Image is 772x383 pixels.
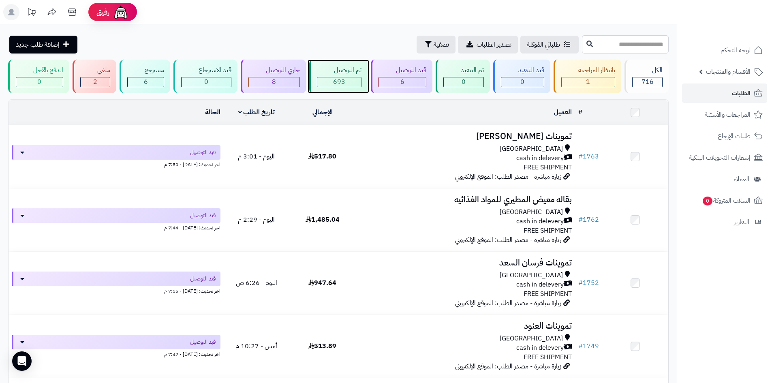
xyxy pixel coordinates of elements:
a: تاريخ الطلب [238,107,275,117]
a: الطلبات [682,83,767,103]
a: تصدير الطلبات [458,36,518,53]
a: #1749 [578,341,599,351]
span: # [578,215,583,225]
div: اخر تحديث: [DATE] - 7:44 م [12,223,220,231]
div: 0 [444,77,483,87]
span: FREE SHIPMENT [524,163,572,172]
a: السلات المتروكة0 [682,191,767,210]
div: 0 [16,77,63,87]
img: logo-2.png [717,6,764,23]
div: 1 [562,77,615,87]
h3: تموينات [PERSON_NAME] [359,132,572,141]
span: اليوم - 2:29 م [238,215,275,225]
span: زيارة مباشرة - مصدر الطلب: الموقع الإلكتروني [455,235,561,245]
a: العميل [554,107,572,117]
a: قيد الاسترجاع 0 [172,60,239,93]
span: 6 [144,77,148,87]
a: إشعارات التحويلات البنكية [682,148,767,167]
span: cash in delevery [516,280,564,289]
span: [GEOGRAPHIC_DATA] [500,144,563,154]
a: إضافة طلب جديد [9,36,77,53]
span: لوحة التحكم [721,45,751,56]
div: مسترجع [127,66,164,75]
span: العملاء [734,173,749,185]
span: زيارة مباشرة - مصدر الطلب: الموقع الإلكتروني [455,298,561,308]
a: #1762 [578,215,599,225]
a: طلبات الإرجاع [682,126,767,146]
span: 693 [333,77,345,87]
span: 0 [462,77,466,87]
span: اليوم - 6:26 ص [236,278,277,288]
a: #1763 [578,152,599,161]
span: الطلبات [732,88,751,99]
div: تم التنفيذ [443,66,484,75]
div: جاري التوصيل [248,66,300,75]
span: [GEOGRAPHIC_DATA] [500,334,563,343]
span: 2 [93,77,97,87]
a: التقارير [682,212,767,232]
a: الإجمالي [312,107,333,117]
a: تحديثات المنصة [21,4,42,22]
span: FREE SHIPMENT [524,289,572,299]
a: قيد التنفيذ 0 [492,60,552,93]
span: FREE SHIPMENT [524,352,572,362]
span: cash in delevery [516,217,564,226]
span: # [578,152,583,161]
div: 2 [81,77,110,87]
div: Open Intercom Messenger [12,351,32,371]
a: الكل716 [623,60,670,93]
div: اخر تحديث: [DATE] - 7:47 م [12,349,220,358]
span: قيد التوصيل [190,275,216,283]
span: 0 [520,77,524,87]
a: جاري التوصيل 8 [239,60,308,93]
div: قيد التوصيل [379,66,426,75]
span: [GEOGRAPHIC_DATA] [500,271,563,280]
a: بانتظار المراجعة 1 [552,60,623,93]
span: [GEOGRAPHIC_DATA] [500,208,563,217]
div: 6 [379,77,426,87]
span: إشعارات التحويلات البنكية [689,152,751,163]
span: 6 [400,77,404,87]
span: 8 [272,77,276,87]
span: تصدير الطلبات [477,40,511,49]
div: 8 [249,77,299,87]
span: 947.64 [308,278,336,288]
span: رفيق [96,7,109,17]
div: قيد التنفيذ [501,66,544,75]
span: 0 [37,77,41,87]
a: ملغي 2 [71,60,118,93]
span: زيارة مباشرة - مصدر الطلب: الموقع الإلكتروني [455,172,561,182]
h3: بقاله معيض المطيري للمواد الغذائيه [359,195,572,204]
span: تصفية [434,40,449,49]
span: # [578,341,583,351]
a: الدفع بالآجل 0 [6,60,71,93]
a: طلباتي المُوكلة [520,36,579,53]
span: cash in delevery [516,154,564,163]
a: لوحة التحكم [682,41,767,60]
span: قيد التوصيل [190,338,216,346]
div: تم التوصيل [317,66,362,75]
span: 513.89 [308,341,336,351]
span: 0 [204,77,208,87]
div: 0 [182,77,231,87]
span: قيد التوصيل [190,212,216,220]
span: الأقسام والمنتجات [706,66,751,77]
div: اخر تحديث: [DATE] - 7:50 م [12,160,220,168]
span: أمس - 10:27 م [235,341,277,351]
h3: تموينات العنود [359,321,572,331]
span: قيد التوصيل [190,148,216,156]
a: المراجعات والأسئلة [682,105,767,124]
a: تم التوصيل 693 [308,60,370,93]
a: قيد التوصيل 6 [369,60,434,93]
a: # [578,107,582,117]
img: ai-face.png [113,4,129,20]
span: إضافة طلب جديد [16,40,60,49]
span: زيارة مباشرة - مصدر الطلب: الموقع الإلكتروني [455,362,561,371]
div: 693 [317,77,361,87]
div: الدفع بالآجل [16,66,63,75]
span: FREE SHIPMENT [524,226,572,235]
span: اليوم - 3:01 م [238,152,275,161]
span: # [578,278,583,288]
div: اخر تحديث: [DATE] - 7:55 م [12,286,220,295]
div: 6 [128,77,164,87]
